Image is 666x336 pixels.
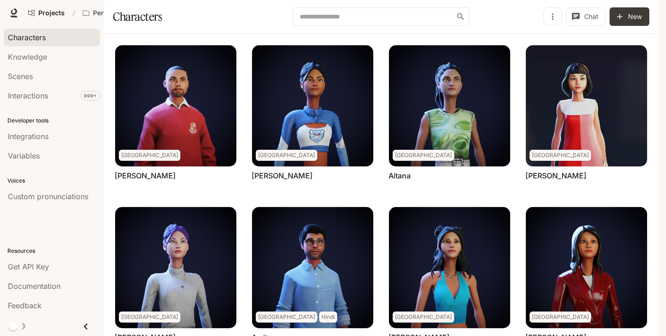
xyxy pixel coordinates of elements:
[252,207,373,328] img: Amit
[252,45,373,166] img: Adelina
[566,7,606,26] button: Chat
[389,207,510,328] img: Anaya
[93,9,145,17] p: Pen Pals [Production]
[115,171,176,181] a: [PERSON_NAME]
[388,171,411,181] a: Aitana
[115,207,236,328] img: Alison
[526,207,647,328] img: Angie
[38,9,65,17] span: Projects
[525,171,586,181] a: [PERSON_NAME]
[69,8,79,18] div: /
[79,4,159,22] button: Open workspace menu
[389,45,510,166] img: Aitana
[610,7,649,26] button: New
[252,171,313,181] a: [PERSON_NAME]
[24,4,69,22] a: Go to projects
[115,45,236,166] img: Abel
[113,7,162,26] h1: Characters
[526,45,647,166] img: Akira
